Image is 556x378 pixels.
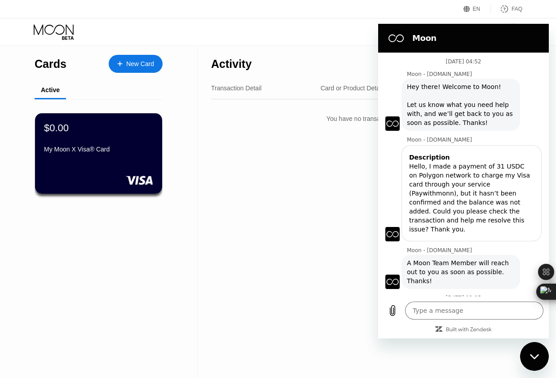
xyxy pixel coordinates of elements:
[378,24,549,338] iframe: Messaging window
[44,146,153,153] div: My Moon X Visa® Card
[211,58,252,71] div: Activity
[491,4,522,13] div: FAQ
[211,84,261,92] div: Transaction Detail
[41,86,60,93] div: Active
[321,84,383,92] div: Card or Product Detail
[126,60,154,68] div: New Card
[44,122,69,134] div: $0.00
[512,6,522,12] div: FAQ
[211,106,522,131] div: You have no transactions yet
[520,342,549,371] iframe: Button to launch messaging window, conversation in progress
[463,4,491,13] div: EN
[473,6,481,12] div: EN
[35,58,66,71] div: Cards
[109,55,163,73] div: New Card
[35,113,162,194] div: $0.00My Moon X Visa® Card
